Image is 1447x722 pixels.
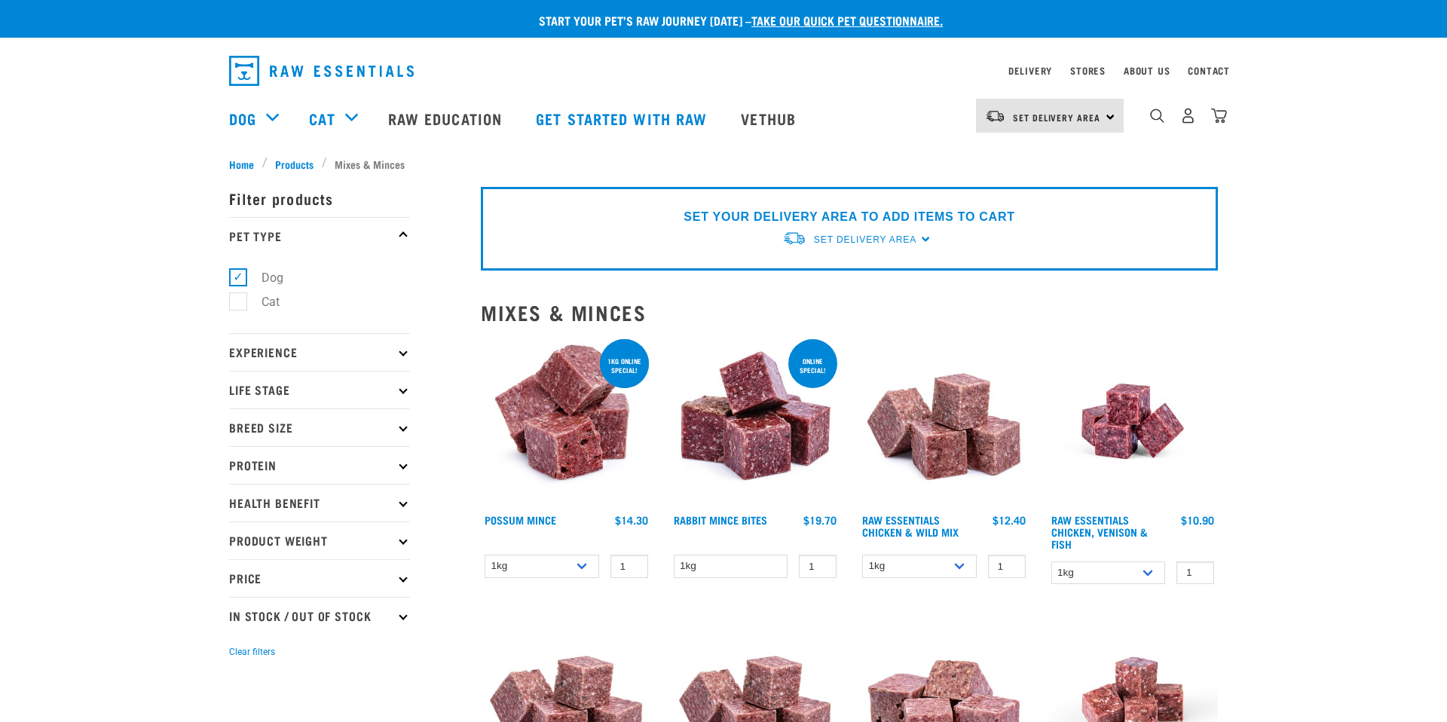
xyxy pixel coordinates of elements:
img: Whole Minced Rabbit Cubes 01 [670,336,841,507]
a: Stores [1070,68,1106,73]
a: Get started with Raw [521,88,726,148]
a: Home [229,156,262,172]
h2: Mixes & Minces [481,301,1218,324]
span: Set Delivery Area [1013,115,1100,120]
img: Chicken Venison mix 1655 [1048,336,1219,507]
nav: dropdown navigation [217,50,1230,92]
input: 1 [1176,561,1214,585]
label: Cat [237,292,286,311]
label: Dog [237,268,289,287]
img: user.png [1180,108,1196,124]
p: SET YOUR DELIVERY AREA TO ADD ITEMS TO CART [684,208,1014,226]
a: Possum Mince [485,517,556,522]
div: $14.30 [615,514,648,526]
span: Home [229,156,254,172]
p: Life Stage [229,371,410,408]
nav: breadcrumbs [229,156,1218,172]
img: home-icon-1@2x.png [1150,109,1164,123]
img: van-moving.png [782,231,806,246]
a: take our quick pet questionnaire. [751,17,943,23]
a: Raw Essentials Chicken & Wild Mix [862,517,959,534]
img: Raw Essentials Logo [229,56,414,86]
p: Breed Size [229,408,410,446]
input: 1 [988,555,1026,578]
img: home-icon@2x.png [1211,108,1227,124]
a: Rabbit Mince Bites [674,517,767,522]
p: Product Weight [229,522,410,559]
img: van-moving.png [985,109,1005,123]
p: Price [229,559,410,597]
a: Products [268,156,322,172]
a: Contact [1188,68,1230,73]
a: Vethub [726,88,815,148]
p: Protein [229,446,410,484]
a: Delivery [1008,68,1052,73]
div: 1kg online special! [600,350,649,381]
div: $19.70 [803,514,837,526]
input: 1 [610,555,648,578]
a: Cat [309,107,335,130]
input: 1 [799,555,837,578]
span: Products [275,156,314,172]
div: $10.90 [1181,514,1214,526]
div: ONLINE SPECIAL! [788,350,837,381]
a: About Us [1124,68,1170,73]
p: Filter products [229,179,410,217]
p: Experience [229,333,410,371]
a: Raw Education [373,88,521,148]
a: Raw Essentials Chicken, Venison & Fish [1051,517,1148,546]
span: Set Delivery Area [814,234,916,245]
div: $12.40 [993,514,1026,526]
img: Pile Of Cubed Chicken Wild Meat Mix [858,336,1029,507]
a: Dog [229,107,256,130]
img: 1102 Possum Mince 01 [481,336,652,507]
button: Clear filters [229,645,275,659]
p: Health Benefit [229,484,410,522]
p: Pet Type [229,217,410,255]
p: In Stock / Out Of Stock [229,597,410,635]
